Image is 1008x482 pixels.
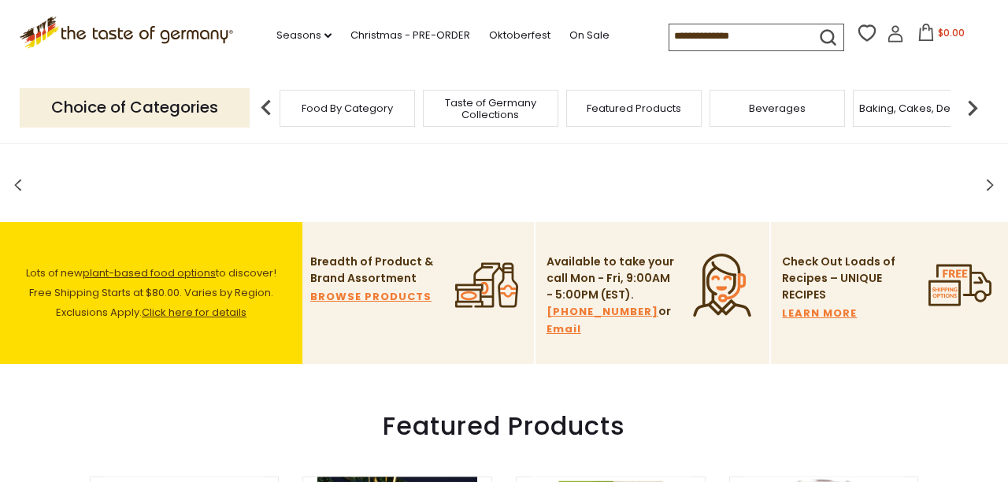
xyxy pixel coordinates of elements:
[302,102,393,114] a: Food By Category
[26,265,276,320] span: Lots of new to discover! Free Shipping Starts at $80.00. Varies by Region. Exclusions Apply.
[782,305,857,322] a: LEARN MORE
[428,97,554,120] a: Taste of Germany Collections
[310,288,432,306] a: BROWSE PRODUCTS
[859,102,981,114] a: Baking, Cakes, Desserts
[547,321,581,338] a: Email
[938,26,965,39] span: $0.00
[250,92,282,124] img: previous arrow
[276,27,332,44] a: Seasons
[350,27,470,44] a: Christmas - PRE-ORDER
[782,254,896,303] p: Check Out Loads of Recipes – UNIQUE RECIPES
[749,102,806,114] a: Beverages
[547,303,658,321] a: [PHONE_NUMBER]
[957,92,988,124] img: next arrow
[83,265,216,280] a: plant-based food options
[587,102,681,114] a: Featured Products
[489,27,550,44] a: Oktoberfest
[907,24,974,47] button: $0.00
[142,305,246,320] a: Click here for details
[20,88,250,127] p: Choice of Categories
[310,254,440,287] p: Breadth of Product & Brand Assortment
[569,27,610,44] a: On Sale
[547,254,676,338] p: Available to take your call Mon - Fri, 9:00AM - 5:00PM (EST). or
